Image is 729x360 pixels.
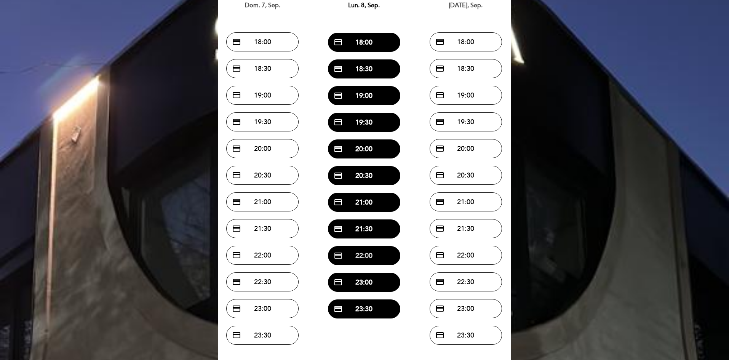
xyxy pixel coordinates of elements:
button: credit_card 23:30 [430,326,502,345]
span: credit_card [232,117,241,126]
button: credit_card 19:00 [430,86,502,105]
button: credit_card 21:30 [430,219,502,238]
span: credit_card [334,91,343,100]
span: credit_card [435,331,444,340]
span: credit_card [435,144,444,153]
button: credit_card 18:00 [430,32,502,51]
button: credit_card 18:00 [328,33,400,52]
span: credit_card [334,171,343,180]
div: lun. 8, sep. [319,1,409,10]
button: credit_card 18:00 [226,32,299,51]
button: credit_card 22:00 [328,246,400,265]
span: credit_card [334,251,343,260]
span: credit_card [232,171,241,180]
button: credit_card 22:30 [430,272,502,291]
button: credit_card 18:30 [226,59,299,78]
span: credit_card [334,144,343,154]
button: credit_card 18:30 [430,59,502,78]
span: credit_card [232,91,241,100]
button: credit_card 18:30 [328,59,400,78]
button: credit_card 23:00 [430,299,502,318]
span: credit_card [435,117,444,126]
button: credit_card 22:00 [226,246,299,265]
button: credit_card 20:00 [226,139,299,158]
span: credit_card [334,198,343,207]
button: credit_card 21:30 [226,219,299,238]
span: credit_card [232,277,241,286]
button: credit_card 20:00 [328,139,400,158]
button: credit_card 23:00 [226,299,299,318]
button: credit_card 19:30 [430,112,502,131]
span: credit_card [435,277,444,286]
button: credit_card 23:30 [328,299,400,318]
button: credit_card 21:00 [430,192,502,211]
span: credit_card [232,64,241,73]
button: credit_card 19:30 [226,112,299,131]
div: [DATE], sep. [420,1,511,10]
span: credit_card [435,91,444,100]
span: credit_card [435,64,444,73]
span: credit_card [435,171,444,180]
span: credit_card [334,278,343,287]
span: credit_card [232,251,241,260]
button: credit_card 20:30 [430,166,502,185]
span: credit_card [334,64,343,74]
span: credit_card [334,304,343,314]
button: credit_card 21:30 [328,219,400,238]
span: credit_card [435,37,444,46]
div: dom. 7, sep. [217,1,308,10]
button: credit_card 22:30 [226,272,299,291]
button: credit_card 22:00 [430,246,502,265]
button: credit_card 21:00 [226,192,299,211]
span: credit_card [435,251,444,260]
span: credit_card [232,197,241,206]
button: credit_card 20:30 [328,166,400,185]
span: credit_card [435,224,444,233]
button: credit_card 20:30 [226,166,299,185]
span: credit_card [232,144,241,153]
span: credit_card [232,37,241,46]
button: credit_card 23:30 [226,326,299,345]
button: credit_card 19:00 [328,86,400,105]
span: credit_card [334,118,343,127]
span: credit_card [435,197,444,206]
span: credit_card [435,304,444,313]
button: credit_card 19:30 [328,113,400,132]
button: credit_card 23:00 [328,273,400,292]
span: credit_card [334,38,343,47]
span: credit_card [232,224,241,233]
span: credit_card [232,331,241,340]
button: credit_card 21:00 [328,193,400,212]
span: credit_card [232,304,241,313]
button: credit_card 20:00 [430,139,502,158]
span: credit_card [334,224,343,234]
button: credit_card 19:00 [226,86,299,105]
